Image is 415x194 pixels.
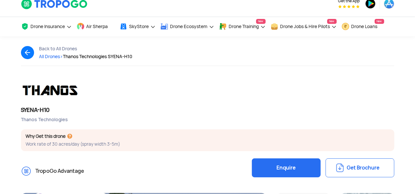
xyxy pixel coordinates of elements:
[375,19,384,24] span: New
[21,17,72,36] a: Drone Insurance
[326,158,394,177] button: Get Brochure
[21,166,31,176] img: ic_TropoGo_Advantage.png
[21,106,394,114] div: SYENA-H10
[39,54,63,59] span: All Drones
[77,17,115,36] a: Air Sherpa
[26,141,389,147] p: Work rate of 30 acres/day (spray width 3-5m)
[120,17,156,36] a: SkyStore
[252,158,321,177] button: Enquire
[229,24,259,29] span: Drone Training
[342,17,384,36] a: Drone LoansNew
[129,24,149,29] span: SkyStore
[86,24,108,29] span: Air Sherpa
[35,166,85,176] span: TropoGo Advantage
[21,82,79,98] img: ic_thanos.png
[21,117,394,123] div: Thanos Technologies
[219,17,266,36] a: Drone TrainingNew
[63,54,133,59] span: Thanos Technologies SYENA-H10
[160,17,214,36] a: Drone Ecosystem
[60,54,63,59] span: >
[338,5,360,8] img: App Raking
[280,24,330,29] span: Drone Jobs & Hire Pilots
[351,24,378,29] span: Drone Loans
[327,19,337,24] span: New
[39,46,133,51] div: Back to All Drones
[67,133,73,139] img: ic_help.svg
[26,133,389,139] p: Why Get this drone
[256,19,266,24] span: New
[31,24,65,29] span: Drone Insurance
[271,17,337,36] a: Drone Jobs & Hire PilotsNew
[170,24,208,29] span: Drone Ecosystem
